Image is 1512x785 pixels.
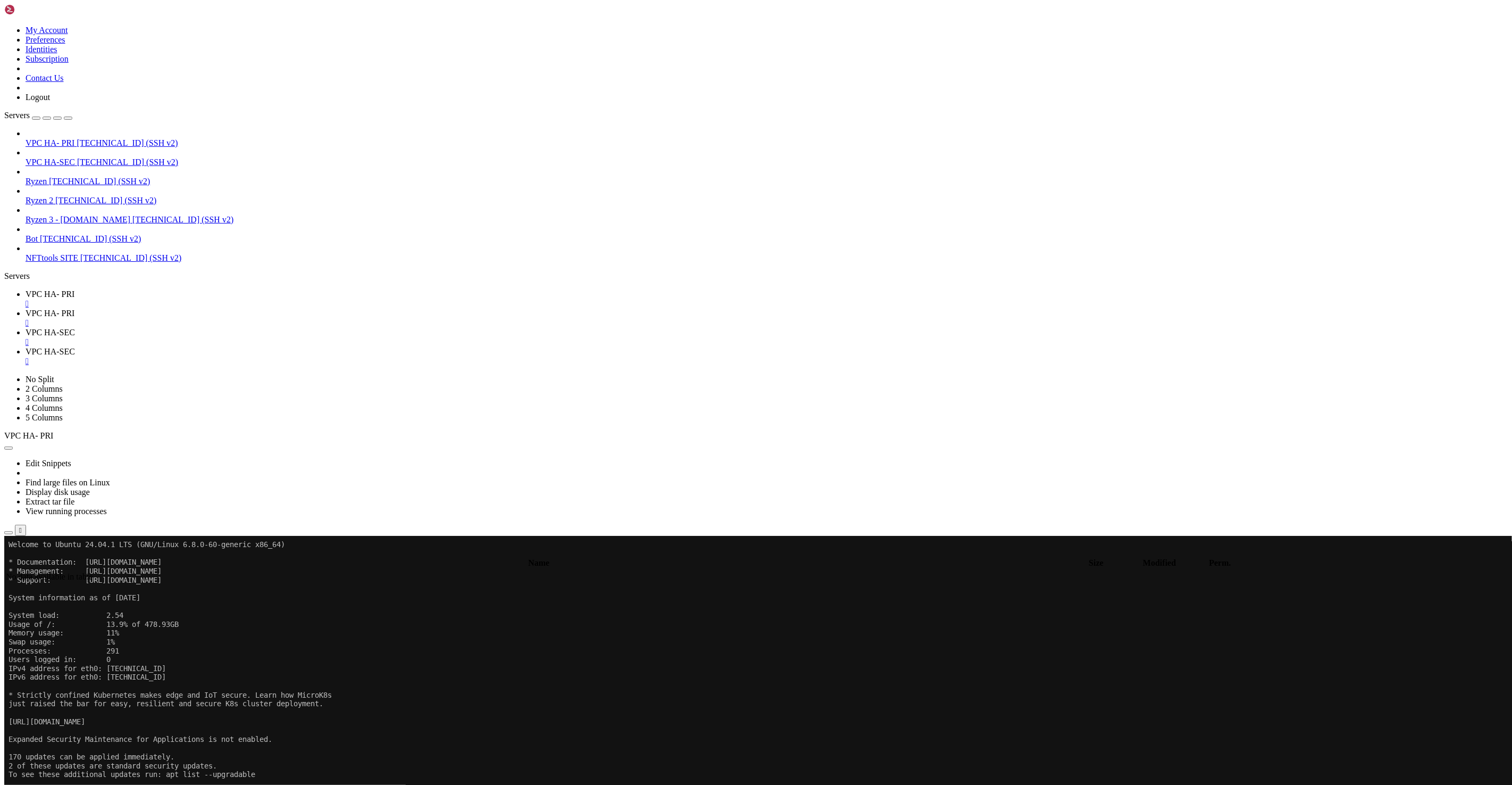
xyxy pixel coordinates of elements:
[26,138,1508,148] a: VPC HA- PRI [TECHNICAL_ID] (SSH v2)
[1200,558,1240,568] th: Perm.: activate to sort column ascending
[26,290,74,299] span: VPC HA- PRI
[26,253,1508,263] a: NFTtools SITE [TECHNICAL_ID] (SSH v2)
[4,155,1373,164] x-row: * Strictly confined Kubernetes makes edge and IoT secure. Learn how MicroK8s
[26,459,71,468] a: Edit Snippets
[26,234,1508,244] a: Bot [TECHNICAL_ID] (SSH v2)
[4,271,1508,281] div: Servers
[1120,558,1199,568] th: Modified: activate to sort column ascending
[26,487,90,497] a: Display disk usage
[26,196,53,205] span: Ryzen 2
[4,57,1373,67] x-row: System information as of [DATE]
[4,111,72,120] a: Servers
[26,337,1508,347] a: 
[26,309,74,318] span: VPC HA- PRI
[49,177,150,186] span: [TECHNICAL_ID] (SSH v2)
[19,526,22,534] div: 
[26,507,107,516] a: View running processes
[26,93,50,102] a: Logout
[4,84,1373,93] x-row: Usage of /: 13.9% of 478.93GB
[4,217,1373,226] x-row: 112 updates can be applied immediately.
[4,75,1373,84] x-row: System load: 2.54
[26,177,47,186] span: Ryzen
[4,243,1373,252] x-row: Enable ESM Apps to receive additional future security updates.
[40,234,141,243] span: [TECHNICAL_ID] (SSH v2)
[4,199,1373,208] x-row: Expanded Security Maintenance for Applications is not enabled.
[4,93,1373,102] x-row: Memory usage: 12%
[26,244,1508,263] li: NFTtools SITE [TECHNICAL_ID] (SSH v2)
[4,172,1373,181] x-row: IPv6 address for eth0: [TECHNICAL_ID]
[26,205,1508,225] li: Ryzen 3 - [DOMAIN_NAME] [TECHNICAL_ID] (SSH v2)
[5,558,1072,568] th: Name: activate to sort column descending
[26,394,63,403] a: 3 Columns
[26,497,74,506] a: Extract tar file
[4,4,1373,13] x-row: Welcome to Ubuntu 22.04.3 LTS (GNU/Linux 5.15.0-141-generic x86_64)
[4,22,1373,31] x-row: * Documentation: [URL][DOMAIN_NAME]
[4,226,1373,235] x-row: To see these additional updates run: apt list --upgradable
[4,111,30,120] span: Servers
[4,181,1373,191] x-row: [URL][DOMAIN_NAME]
[26,177,1508,186] a: Ryzen [TECHNICAL_ID] (SSH v2)
[26,299,1508,309] a: 
[26,403,63,412] a: 4 Columns
[4,278,1373,287] x-row: *** System restart required ***
[4,252,1373,261] x-row: See [URL][DOMAIN_NAME] or run: sudo pro status
[4,119,1373,128] x-row: Users logged in: 0
[26,186,1508,205] li: Ryzen 2 [TECHNICAL_ID] (SSH v2)
[26,328,1508,347] a: VPC HA-SEC
[26,290,1508,309] a: VPC HA- PRI
[26,148,1508,167] li: VPC HA-SEC [TECHNICAL_ID] (SSH v2)
[80,253,181,262] span: [TECHNICAL_ID] (SSH v2)
[5,572,1221,582] td: No data available in table
[4,128,1373,137] x-row: IPv4 address for eth0: [TECHNICAL_ID]
[4,137,1373,146] x-row: IPv6 address for eth0: [TECHNICAL_ID]
[26,347,75,356] span: VPC HA-SEC
[26,196,1508,205] a: Ryzen 2 [TECHNICAL_ID] (SSH v2)
[26,167,1508,186] li: Ryzen [TECHNICAL_ID] (SSH v2)
[26,138,74,147] span: VPC HA- PRI
[26,129,1508,148] li: VPC HA- PRI [TECHNICAL_ID] (SSH v2)
[4,163,1373,172] x-row: IPv4 address for eth0: [TECHNICAL_ID]
[26,73,64,82] a: Contact Us
[4,305,9,314] div: (0, 34)
[4,146,1373,155] x-row: IPv4 address for docker0: [TECHNICAL_ID]
[26,318,1508,328] a: 
[4,252,1373,261] x-row: Enable ESM Apps to receive additional future security updates.
[4,102,1373,111] x-row: Swap usage: 0%
[26,215,1508,225] a: Ryzen 3 - [DOMAIN_NAME] [TECHNICAL_ID] (SSH v2)
[26,234,38,243] span: Bot
[15,525,26,536] button: 
[132,215,233,224] span: [TECHNICAL_ID] (SSH v2)
[26,35,65,44] a: Preferences
[4,128,1373,137] x-row: IPv4 address for br-627da67312b5: [TECHNICAL_ID]
[26,328,75,337] span: VPC HA-SEC
[26,45,57,54] a: Identities
[4,84,1373,93] x-row: Usage of /: 7.6% of 472.35GB
[77,158,178,167] span: [TECHNICAL_ID] (SSH v2)
[26,357,1508,366] a: 
[77,138,178,147] span: [TECHNICAL_ID] (SSH v2)
[4,137,1373,146] x-row: IPv4 address for br-81fab7b26d26: [TECHNICAL_ID]
[26,225,1508,244] li: Bot [TECHNICAL_ID] (SSH v2)
[4,234,1373,243] x-row: To see these additional updates run: apt list --upgradable
[26,375,54,384] a: No Split
[4,296,1373,305] x-row: Last login: [DATE] from [TECHNICAL_ID]
[4,4,65,15] img: Shellngn
[26,215,130,224] span: Ryzen 3 - [DOMAIN_NAME]
[4,93,1373,102] x-row: Memory usage: 11%
[4,431,53,440] span: VPC HA- PRI
[4,287,1373,296] x-row: *** System restart required ***
[26,413,63,422] a: 5 Columns
[4,163,1373,172] x-row: just raised the bar for easy, resilient and secure K8s cluster deployment.
[26,309,1508,328] a: VPC HA- PRI
[4,75,1373,84] x-row: System load: 0.6240234375
[4,31,1373,40] x-row: * Management: [URL][DOMAIN_NAME]
[26,158,75,167] span: VPC HA-SEC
